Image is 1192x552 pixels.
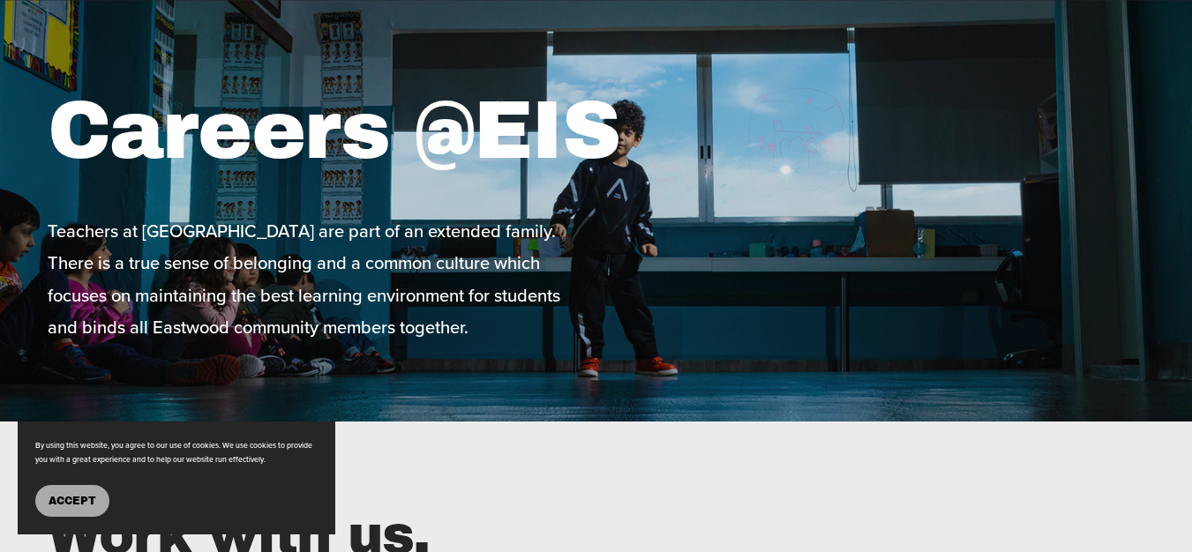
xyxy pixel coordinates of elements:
span: Accept [49,495,96,507]
p: By using this website, you agree to our use of cookies. We use cookies to provide you with a grea... [35,439,318,467]
button: Accept [35,485,109,517]
section: Cookie banner [18,421,335,534]
p: Teachers at [GEOGRAPHIC_DATA] are part of an extended family. There is a true sense of belonging ... [48,215,591,343]
h1: Careers @EIS [48,82,683,181]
